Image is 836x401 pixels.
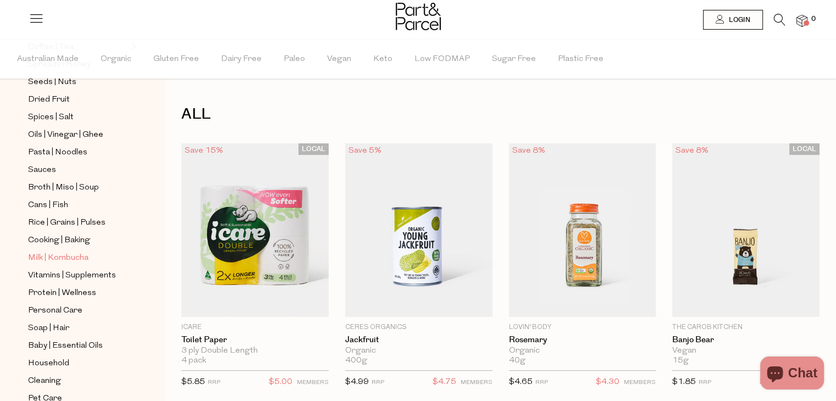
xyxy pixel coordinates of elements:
[28,357,69,370] span: Household
[596,375,619,389] span: $4.30
[345,346,492,356] div: Organic
[492,40,536,79] span: Sugar Free
[672,346,820,356] div: Vegan
[433,375,456,389] span: $4.75
[345,143,385,158] div: Save 5%
[672,356,689,366] span: 15g
[345,378,369,386] span: $4.99
[208,380,220,386] small: RRP
[345,335,492,345] a: Jackfruit
[28,198,128,212] a: Cans | Fish
[726,15,750,25] span: Login
[789,143,820,155] span: LOCAL
[28,339,103,353] span: Baby | Essential Oils
[28,339,128,353] a: Baby | Essential Oils
[672,378,696,386] span: $1.85
[509,335,656,345] a: Rosemary
[28,216,106,230] span: Rice | Grains | Pulses
[558,40,604,79] span: Plastic Free
[28,304,82,318] span: Personal Care
[757,357,827,392] inbox-online-store-chat: Shopify online store chat
[672,322,820,332] p: The Carob Kitchen
[28,286,128,300] a: Protein | Wellness
[28,216,128,230] a: Rice | Grains | Pulses
[221,40,262,79] span: Dairy Free
[28,181,99,194] span: Broth | Miso | Soup
[28,321,128,335] a: Soap | Hair
[284,40,305,79] span: Paleo
[509,143,656,317] img: Rosemary
[672,143,820,317] img: Banjo Bear
[796,15,807,26] a: 0
[181,378,205,386] span: $5.85
[28,233,128,247] a: Cooking | Baking
[28,269,116,282] span: Vitamins | Supplements
[28,75,128,89] a: Seeds | Nuts
[28,375,61,388] span: Cleaning
[181,335,329,345] a: Toilet Paper
[28,146,128,159] a: Pasta | Noodles
[624,380,656,386] small: MEMBERS
[17,40,79,79] span: Australian Made
[509,378,533,386] span: $4.65
[28,199,68,212] span: Cans | Fish
[181,143,329,317] img: Toilet Paper
[28,76,76,89] span: Seeds | Nuts
[101,40,131,79] span: Organic
[672,335,820,345] a: Banjo Bear
[672,143,712,158] div: Save 8%
[28,287,96,300] span: Protein | Wellness
[28,181,128,194] a: Broth | Miso | Soup
[509,143,549,158] div: Save 8%
[345,322,492,332] p: Ceres Organics
[396,3,441,30] img: Part&Parcel
[181,322,329,332] p: icare
[28,251,128,265] a: Milk | Kombucha
[297,380,329,386] small: MEMBERS
[298,143,329,155] span: LOCAL
[181,346,329,356] div: 3 ply Double Length
[809,14,818,24] span: 0
[509,322,656,332] p: Lovin' Body
[414,40,470,79] span: Low FODMAP
[28,93,128,107] a: Dried Fruit
[181,102,820,127] h1: ALL
[28,129,103,142] span: Oils | Vinegar | Ghee
[373,40,392,79] span: Keto
[509,356,525,366] span: 40g
[28,322,69,335] span: Soap | Hair
[28,252,88,265] span: Milk | Kombucha
[153,40,199,79] span: Gluten Free
[345,143,492,317] img: Jackfruit
[535,380,548,386] small: RRP
[509,346,656,356] div: Organic
[28,234,90,247] span: Cooking | Baking
[28,128,128,142] a: Oils | Vinegar | Ghee
[345,356,367,366] span: 400g
[28,164,56,177] span: Sauces
[28,269,128,282] a: Vitamins | Supplements
[327,40,351,79] span: Vegan
[28,304,128,318] a: Personal Care
[461,380,492,386] small: MEMBERS
[181,356,206,366] span: 4 pack
[703,10,763,30] a: Login
[181,143,226,158] div: Save 15%
[28,111,74,124] span: Spices | Salt
[269,375,292,389] span: $5.00
[28,374,128,388] a: Cleaning
[28,110,128,124] a: Spices | Salt
[372,380,384,386] small: RRP
[28,357,128,370] a: Household
[699,380,711,386] small: RRP
[28,163,128,177] a: Sauces
[28,146,87,159] span: Pasta | Noodles
[28,93,70,107] span: Dried Fruit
